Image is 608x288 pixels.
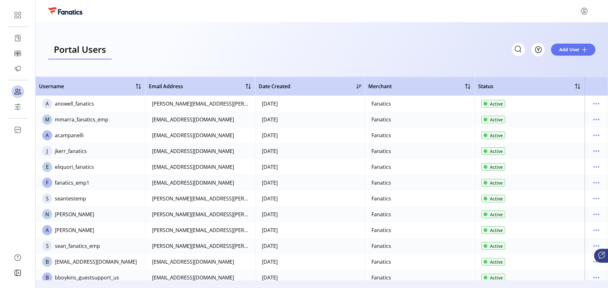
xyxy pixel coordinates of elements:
span: Active [490,243,503,249]
div: [EMAIL_ADDRESS][DOMAIN_NAME] [152,163,234,171]
span: A [46,100,49,107]
div: [PERSON_NAME][EMAIL_ADDRESS][PERSON_NAME][DOMAIN_NAME] [152,195,249,202]
td: [DATE] [255,270,365,285]
span: Active [490,132,503,139]
button: menu [591,225,601,235]
div: Fanatics [371,211,391,218]
div: [PERSON_NAME][EMAIL_ADDRESS][PERSON_NAME][DOMAIN_NAME] [152,242,249,250]
span: Active [490,195,503,202]
button: menu [591,162,601,172]
span: S [46,242,49,250]
a: Portal Users [48,40,112,60]
div: Fanatics [371,274,391,281]
div: Fanatics [371,242,391,250]
span: M [45,116,49,123]
span: Active [490,101,503,107]
span: Status [478,83,493,90]
div: seantestemp [55,195,86,202]
div: Fanatics [371,226,391,234]
img: logo [48,7,82,15]
span: A [46,132,49,139]
div: acampanelli [55,132,84,139]
div: sean_fanatics_emp [55,242,100,250]
div: Fanatics [371,100,391,107]
div: [EMAIL_ADDRESS][DOMAIN_NAME] [152,258,234,266]
span: Active [490,164,503,170]
span: Username [39,83,64,90]
span: Active [490,211,503,218]
div: fanatics_emp1 [55,179,89,187]
span: Add User [559,46,579,53]
button: menu [591,193,601,204]
div: [EMAIL_ADDRESS][DOMAIN_NAME] [152,147,234,155]
div: [PERSON_NAME][EMAIL_ADDRESS][PERSON_NAME][DOMAIN_NAME] [152,100,249,107]
span: S [46,195,49,202]
div: [PERSON_NAME][EMAIL_ADDRESS][PERSON_NAME][DOMAIN_NAME] [152,226,249,234]
button: menu [591,273,601,283]
span: B [46,258,49,266]
button: menu [591,99,601,109]
td: [DATE] [255,127,365,143]
div: [EMAIL_ADDRESS][DOMAIN_NAME] [152,116,234,123]
button: menu [591,146,601,156]
span: N [45,211,49,218]
td: [DATE] [255,206,365,222]
button: Filter Button [531,43,545,56]
span: E [46,163,49,171]
span: Date Created [259,83,290,90]
td: [DATE] [255,143,365,159]
span: Active [490,148,503,155]
span: J [47,147,48,155]
div: Fanatics [371,179,391,187]
div: jkerr_fanatics [55,147,87,155]
td: [DATE] [255,96,365,112]
button: menu [591,257,601,267]
td: [DATE] [255,112,365,127]
span: Active [490,180,503,186]
td: [DATE] [255,175,365,191]
div: [PERSON_NAME] [55,226,94,234]
button: menu [579,6,589,16]
div: Fanatics [371,147,391,155]
div: [EMAIL_ADDRESS][DOMAIN_NAME] [152,132,234,139]
button: menu [591,114,601,125]
button: menu [591,241,601,251]
button: Add User [551,44,595,56]
span: Active [490,274,503,281]
div: Fanatics [371,258,391,266]
div: Fanatics [371,132,391,139]
span: Portal Users [54,45,106,54]
button: menu [591,130,601,140]
td: [DATE] [255,222,365,238]
div: Fanatics [371,116,391,123]
div: [EMAIL_ADDRESS][DOMAIN_NAME] [152,179,234,187]
button: menu [591,209,601,219]
span: F [46,179,48,187]
div: anowell_fanatics [55,100,94,107]
div: Fanatics [371,163,391,171]
td: [DATE] [255,254,365,270]
div: [PERSON_NAME] [55,211,94,218]
div: [EMAIL_ADDRESS][DOMAIN_NAME] [55,258,137,266]
div: Fanatics [371,195,391,202]
div: mmarra_fanatics_emp [55,116,108,123]
button: menu [591,178,601,188]
td: [DATE] [255,238,365,254]
td: [DATE] [255,159,365,175]
span: B [46,274,49,281]
span: Active [490,227,503,234]
div: eliquori_fanatics [55,163,94,171]
span: Merchant [368,83,392,90]
span: Active [490,116,503,123]
span: Active [490,259,503,265]
div: [EMAIL_ADDRESS][DOMAIN_NAME] [152,274,234,281]
input: Search [512,43,525,56]
span: A [46,226,49,234]
span: Email Address [149,83,183,90]
div: [PERSON_NAME][EMAIL_ADDRESS][PERSON_NAME][DOMAIN_NAME] [152,211,249,218]
td: [DATE] [255,191,365,206]
div: bboykins_guestsupport_us [55,274,119,281]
